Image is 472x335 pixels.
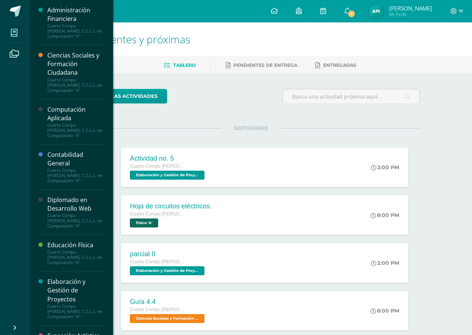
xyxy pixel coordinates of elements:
[47,241,104,265] a: Educación FísicaCuarto Compu [PERSON_NAME]. C.C.L.L. en Computación "A"
[47,249,104,265] div: Cuarto Compu [PERSON_NAME]. C.C.L.L. en Computación "A"
[47,241,104,249] div: Educación Física
[347,10,356,18] span: 1
[283,89,419,104] input: Busca una actividad próxima aquí...
[47,105,104,138] a: Computación AplicadaCuarto Compu [PERSON_NAME]. C.C.L.L. en Computación "A"
[130,171,204,180] span: Elaboración y Gestión de Proyectos 'A'
[130,211,186,217] span: Cuarto Compu [PERSON_NAME]. C.C.L.L. en Computación
[47,51,104,93] a: Ciencias Sociales y Formación CiudadanaCuarto Compu [PERSON_NAME]. C.C.L.L. en Computación "A"
[47,304,104,319] div: Cuarto Compu [PERSON_NAME]. C.C.L.L. en Computación "A"
[323,62,356,68] span: Entregadas
[47,6,104,23] div: Administración Financiera
[47,51,104,77] div: Ciencias Sociales y Formación Ciudadana
[47,122,104,138] div: Cuarto Compu [PERSON_NAME]. C.C.L.L. en Computación "A"
[47,196,104,213] div: Diplomado en Desarrollo Web
[130,202,212,210] div: Hoja de circuitos eléctricos.
[130,218,158,227] span: Física 'A'
[315,59,356,71] a: Entregadas
[226,59,297,71] a: Pendientes de entrega
[222,125,280,131] span: SEPTIEMBRE
[369,4,384,19] img: 64350d8650fe3a89271cd17f83b7b94a.png
[47,151,104,168] div: Contabilidad General
[47,23,104,39] div: Cuarto Compu [PERSON_NAME]. C.C.L.L. en Computación "A"
[173,62,196,68] span: Tablero
[47,277,104,303] div: Elaboración y Gestión de Proyectos
[371,307,399,314] div: 8:00 PM
[164,59,196,71] a: Tablero
[371,260,399,266] div: 2:00 PM
[130,314,204,323] span: Ciencias Sociales y Formación Ciudadana 'A'
[130,298,206,306] div: Guía 4.4
[371,164,399,171] div: 2:00 PM
[371,212,399,218] div: 8:00 PM
[130,250,206,258] div: parcial II
[82,89,167,103] a: todas las Actividades
[47,151,104,183] a: Contabilidad GeneralCuarto Compu [PERSON_NAME]. C.C.L.L. en Computación "A"
[47,168,104,183] div: Cuarto Compu [PERSON_NAME]. C.C.L.L. en Computación "A"
[47,277,104,319] a: Elaboración y Gestión de ProyectosCuarto Compu [PERSON_NAME]. C.C.L.L. en Computación "A"
[130,164,186,169] span: Cuarto Compu [PERSON_NAME]. C.C.L.L. en Computación
[47,213,104,229] div: Cuarto Compu [PERSON_NAME]. C.C.L.L. en Computación "A"
[47,105,104,122] div: Computación Aplicada
[47,196,104,229] a: Diplomado en Desarrollo WebCuarto Compu [PERSON_NAME]. C.C.L.L. en Computación "A"
[389,4,432,12] span: [PERSON_NAME]
[130,259,186,264] span: Cuarto Compu [PERSON_NAME]. C.C.L.L. en Computación
[130,307,186,312] span: Cuarto Compu [PERSON_NAME]. C.C.L.L. en Computación
[47,77,104,93] div: Cuarto Compu [PERSON_NAME]. C.C.L.L. en Computación "A"
[234,62,297,68] span: Pendientes de entrega
[130,266,204,275] span: Elaboración y Gestión de Proyectos 'A'
[130,155,206,162] div: Actividad no. 5
[47,6,104,39] a: Administración FinancieraCuarto Compu [PERSON_NAME]. C.C.L.L. en Computación "A"
[389,11,432,18] span: Mi Perfil
[39,32,190,46] span: Actividades recientes y próximas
